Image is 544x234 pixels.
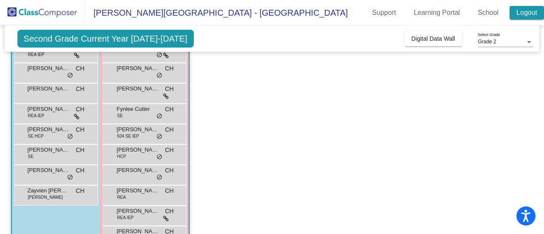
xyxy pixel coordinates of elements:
[165,146,173,155] span: CH
[28,186,70,195] span: Zayvien [PERSON_NAME]
[165,207,173,216] span: CH
[28,133,44,139] span: SE HCP
[365,6,403,20] a: Support
[156,72,162,79] span: do_not_disturb_alt
[117,85,159,93] span: [PERSON_NAME]
[156,154,162,161] span: do_not_disturb_alt
[67,72,73,79] span: do_not_disturb_alt
[28,166,70,175] span: [PERSON_NAME]
[28,64,70,73] span: [PERSON_NAME]
[76,85,84,93] span: CH
[28,153,34,160] span: SE
[117,146,159,154] span: [PERSON_NAME]
[156,113,162,120] span: do_not_disturb_alt
[85,6,348,20] span: [PERSON_NAME][GEOGRAPHIC_DATA] - [GEOGRAPHIC_DATA]
[117,113,123,119] span: SE
[76,105,84,114] span: CH
[165,105,173,114] span: CH
[17,30,194,48] span: Second Grade Current Year [DATE]-[DATE]
[117,133,139,139] span: 504 SE IEP
[117,214,134,221] span: REA IEP
[28,105,70,113] span: [PERSON_NAME]
[165,166,173,175] span: CH
[510,6,544,20] a: Logout
[165,125,173,134] span: CH
[165,186,173,195] span: CH
[405,31,462,46] button: Digital Data Wall
[407,6,467,20] a: Learning Portal
[165,64,173,73] span: CH
[471,6,505,20] a: School
[156,174,162,181] span: do_not_disturb_alt
[117,166,159,175] span: [PERSON_NAME]
[117,125,159,134] span: [PERSON_NAME]
[76,166,84,175] span: CH
[76,146,84,155] span: CH
[76,186,84,195] span: CH
[117,105,159,113] span: Fynlee Cutter
[28,113,45,119] span: REA IEP
[117,186,159,195] span: [PERSON_NAME]
[28,194,63,200] span: [PERSON_NAME]
[156,52,162,59] span: do_not_disturb_alt
[117,64,159,73] span: [PERSON_NAME]
[165,85,173,93] span: CH
[411,35,455,42] span: Digital Data Wall
[76,64,84,73] span: CH
[67,133,73,140] span: do_not_disturb_alt
[76,125,84,134] span: CH
[28,146,70,154] span: [PERSON_NAME]
[117,207,159,215] span: [PERSON_NAME] [PERSON_NAME]
[28,51,45,58] span: REA IEP
[28,125,70,134] span: [PERSON_NAME]
[28,85,70,93] span: [PERSON_NAME]
[67,174,73,181] span: do_not_disturb_alt
[117,153,126,160] span: HCP
[156,133,162,140] span: do_not_disturb_alt
[478,39,496,45] span: Grade 2
[117,194,126,200] span: REA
